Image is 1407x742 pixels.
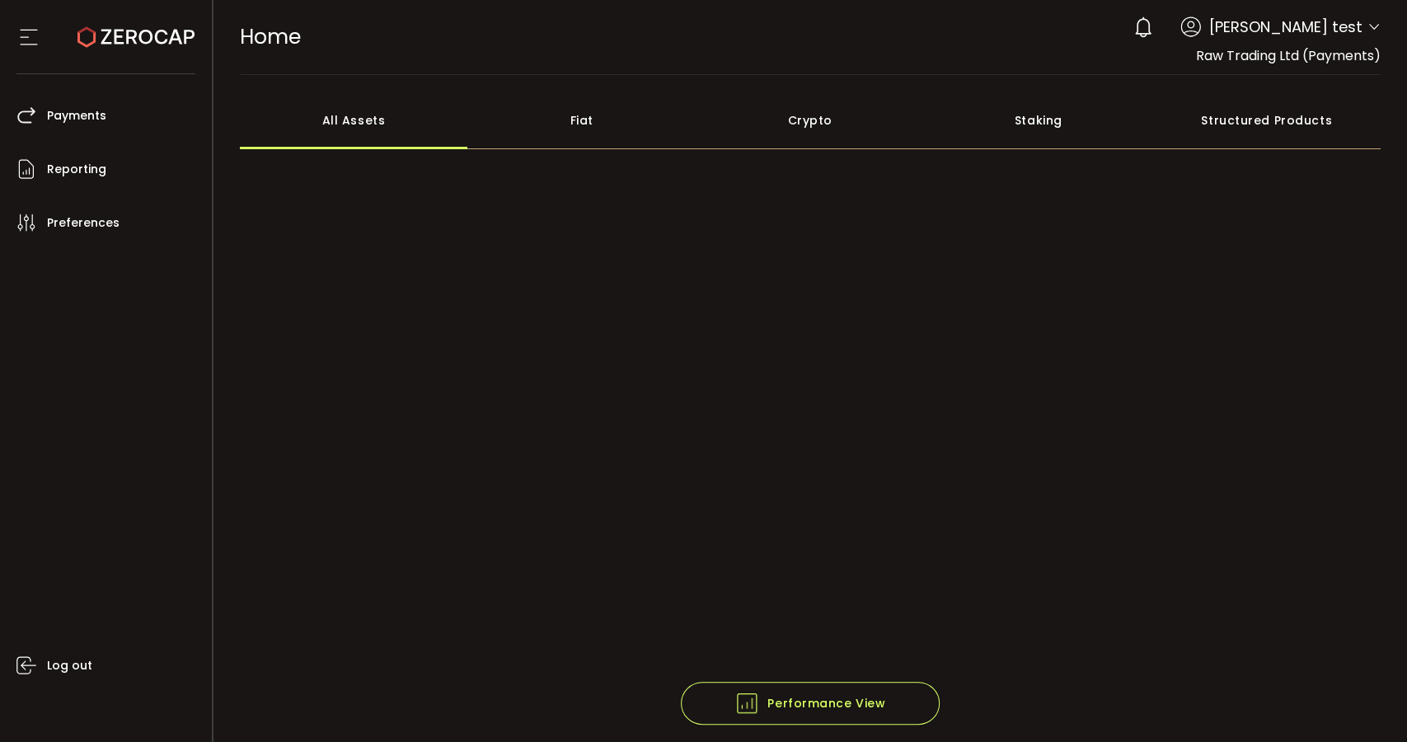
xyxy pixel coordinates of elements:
iframe: Chat Widget [1325,663,1407,742]
div: All Assets [240,92,468,149]
span: Raw Trading Ltd (Payments) [1196,46,1381,65]
span: Preferences [47,211,120,235]
button: Performance View [681,682,940,725]
span: Performance View [734,691,885,716]
div: Staking [924,92,1152,149]
span: Reporting [47,157,106,181]
div: Structured Products [1152,92,1381,149]
span: Payments [47,104,106,128]
div: Fiat [467,92,696,149]
span: [PERSON_NAME] test [1209,16,1362,38]
span: Home [240,22,301,51]
span: Log out [47,654,92,678]
div: Crypto [696,92,924,149]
